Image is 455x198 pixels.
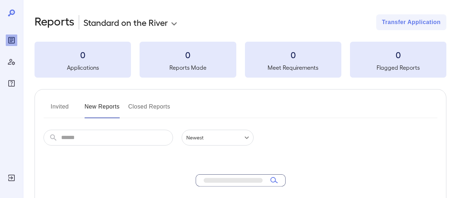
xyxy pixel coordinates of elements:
h3: 0 [140,49,236,60]
div: FAQ [6,78,17,89]
button: New Reports [85,101,120,118]
button: Closed Reports [128,101,170,118]
div: Reports [6,34,17,46]
h2: Reports [35,14,74,30]
button: Invited [44,101,76,118]
h5: Reports Made [140,63,236,72]
h5: Applications [35,63,131,72]
h5: Flagged Reports [350,63,446,72]
p: Standard on the River [83,17,168,28]
h3: 0 [35,49,131,60]
div: Manage Users [6,56,17,68]
button: Transfer Application [376,14,446,30]
h5: Meet Requirements [245,63,341,72]
h3: 0 [245,49,341,60]
div: Newest [182,130,254,146]
summary: 0Applications0Reports Made0Meet Requirements0Flagged Reports [35,42,446,78]
h3: 0 [350,49,446,60]
div: Log Out [6,172,17,184]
